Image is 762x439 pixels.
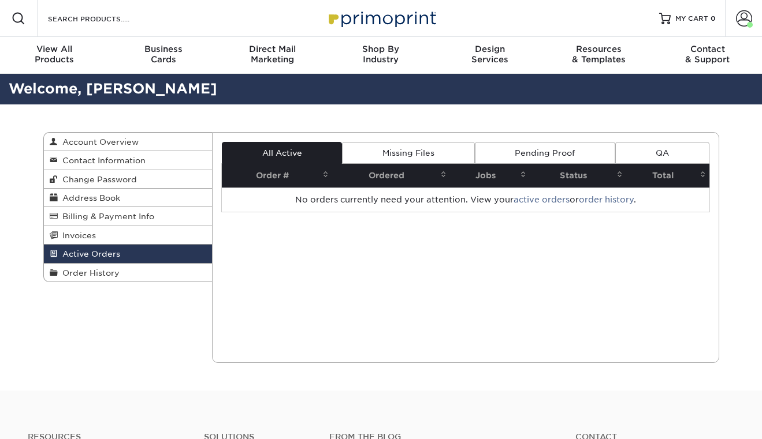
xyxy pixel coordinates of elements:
[475,142,615,164] a: Pending Proof
[44,207,213,226] a: Billing & Payment Info
[544,37,653,74] a: Resources& Templates
[675,14,708,24] span: MY CART
[450,164,530,187] th: Jobs
[58,231,96,240] span: Invoices
[326,44,435,65] div: Industry
[342,142,474,164] a: Missing Files
[544,44,653,65] div: & Templates
[653,44,762,65] div: & Support
[58,193,120,202] span: Address Book
[218,44,326,54] span: Direct Mail
[653,44,762,54] span: Contact
[218,37,326,74] a: Direct MailMarketing
[579,195,634,204] a: order history
[58,268,120,277] span: Order History
[653,37,762,74] a: Contact& Support
[44,226,213,245] a: Invoices
[615,142,709,164] a: QA
[109,37,217,74] a: BusinessCards
[530,164,626,187] th: Status
[44,264,213,282] a: Order History
[47,12,159,25] input: SEARCH PRODUCTS.....
[324,6,439,31] img: Primoprint
[109,44,217,54] span: Business
[222,164,332,187] th: Order #
[436,44,544,54] span: Design
[332,164,450,187] th: Ordered
[222,142,342,164] a: All Active
[326,37,435,74] a: Shop ByIndustry
[44,245,213,263] a: Active Orders
[58,156,146,165] span: Contact Information
[218,44,326,65] div: Marketing
[58,175,137,184] span: Change Password
[44,189,213,207] a: Address Book
[222,187,709,212] td: No orders currently need your attention. View your or .
[58,137,139,147] span: Account Overview
[44,133,213,151] a: Account Overview
[58,212,154,221] span: Billing & Payment Info
[711,14,716,22] span: 0
[436,44,544,65] div: Services
[514,195,570,204] a: active orders
[44,170,213,189] a: Change Password
[44,151,213,170] a: Contact Information
[326,44,435,54] span: Shop By
[544,44,653,54] span: Resources
[436,37,544,74] a: DesignServices
[109,44,217,65] div: Cards
[626,164,709,187] th: Total
[58,249,120,258] span: Active Orders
